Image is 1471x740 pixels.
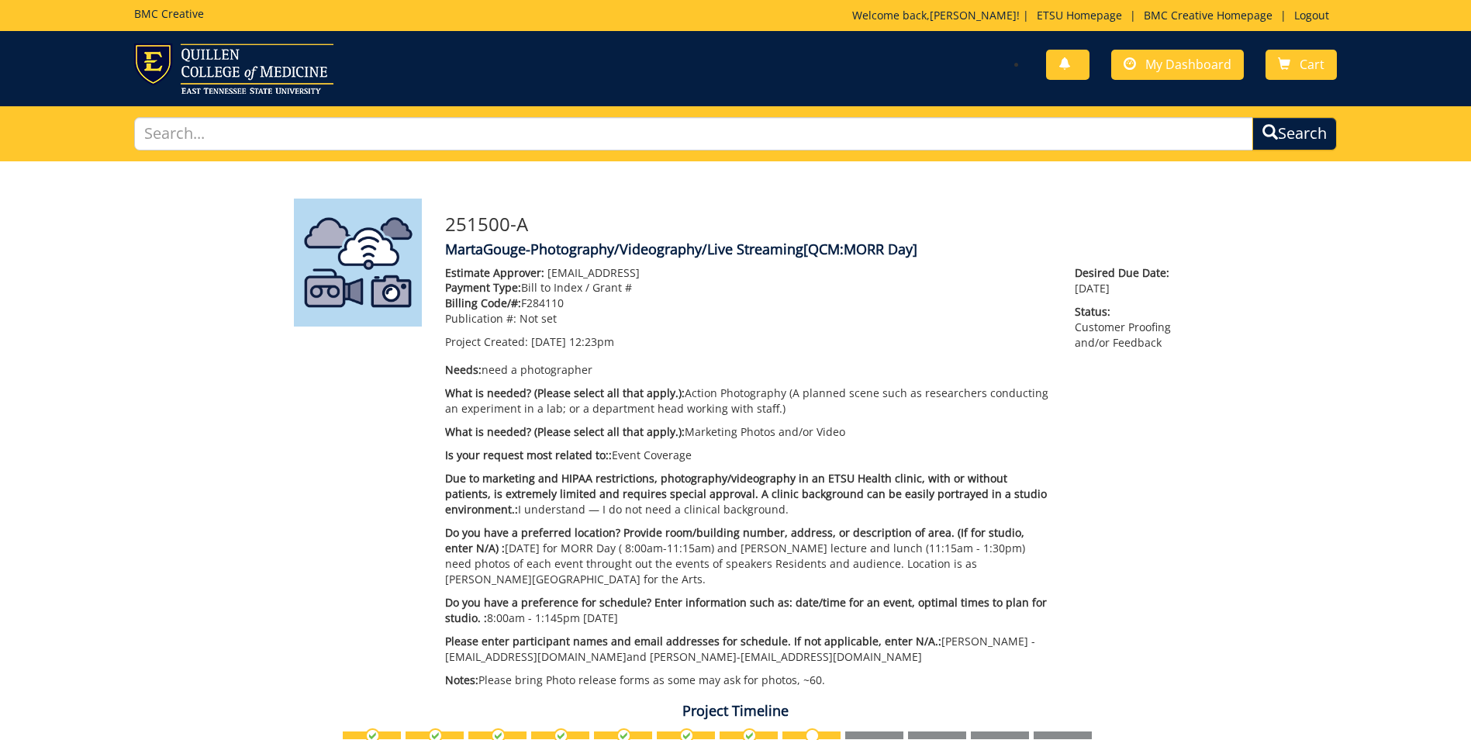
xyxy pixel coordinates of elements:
[445,362,482,377] span: Needs:
[1266,50,1337,80] a: Cart
[445,424,1052,440] p: Marketing Photos and/or Video
[445,424,685,439] span: What is needed? (Please select all that apply.):
[1029,8,1130,22] a: ETSU Homepage
[445,634,941,648] span: Please enter participant names and email addresses for schedule. If not applicable, enter N/A.:
[445,448,612,462] span: Is your request most related to::
[1075,304,1177,351] p: Customer Proofing and/or Feedback
[1136,8,1280,22] a: BMC Creative Homepage
[520,311,557,326] span: Not set
[445,280,521,295] span: Payment Type:
[1286,8,1337,22] a: Logout
[282,704,1190,719] h4: Project Timeline
[294,199,422,327] img: Product featured image
[445,214,1178,234] h3: 251500-A
[1300,56,1324,73] span: Cart
[445,673,1052,688] p: Please bring Photo release forms as some may ask for photos, ~60.
[445,311,516,326] span: Publication #:
[1252,117,1337,150] button: Search
[930,8,1017,22] a: [PERSON_NAME]
[445,296,521,310] span: Billing Code/#:
[445,595,1047,625] span: Do you have a preference for schedule? Enter information such as: date/time for an event, optimal...
[1145,56,1231,73] span: My Dashboard
[531,334,614,349] span: [DATE] 12:23pm
[134,43,333,94] img: ETSU logo
[445,242,1178,258] h4: MartaGouge-Photography/Videography/Live Streaming
[445,448,1052,463] p: Event Coverage
[445,471,1047,517] span: Due to marketing and HIPAA restrictions, photography/videography in an ETSU Health clinic, with o...
[445,280,1052,296] p: Bill to Index / Grant #
[1075,265,1177,281] span: Desired Due Date:
[445,265,544,280] span: Estimate Approver:
[1111,50,1244,80] a: My Dashboard
[134,117,1253,150] input: Search...
[445,296,1052,311] p: F284110
[445,673,478,687] span: Notes:
[445,265,1052,281] p: [EMAIL_ADDRESS]
[803,240,917,258] span: [QCM:MORR Day]
[1075,304,1177,320] span: Status:
[445,525,1024,555] span: Do you have a preferred location? Provide room/building number, address, or description of area. ...
[445,386,1052,417] p: Action Photography (A planned scene such as researchers conducting an experiment in a lab; or a d...
[445,362,1052,378] p: need a photographer
[445,386,685,400] span: What is needed? (Please select all that apply.):
[445,595,1052,626] p: 8:00am - 1:145pm [DATE]
[445,334,528,349] span: Project Created:
[852,8,1337,23] p: Welcome back, ! | | |
[445,634,1052,665] p: [PERSON_NAME] - [EMAIL_ADDRESS][DOMAIN_NAME] and [PERSON_NAME]- [EMAIL_ADDRESS][DOMAIN_NAME]
[1075,265,1177,296] p: [DATE]
[445,525,1052,587] p: [DATE] for MORR Day ( 8:00am-11:15am) and [PERSON_NAME] lecture and lunch (11:15am - 1:30pm) need...
[134,8,204,19] h5: BMC Creative
[445,471,1052,517] p: I understand — I do not need a clinical background.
